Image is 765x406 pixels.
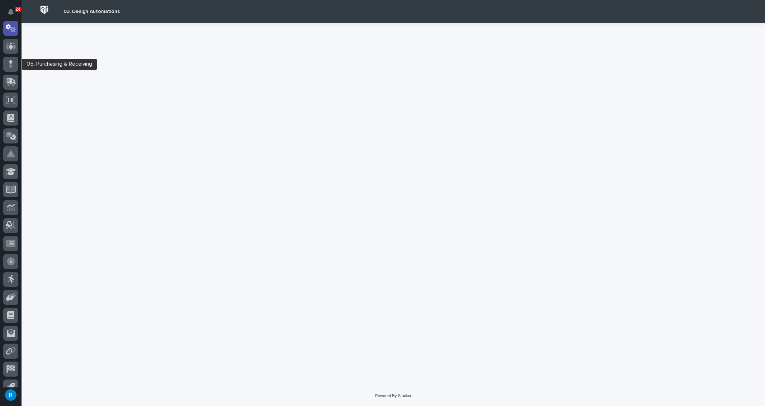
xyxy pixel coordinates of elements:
img: Workspace Logo [38,3,51,16]
button: Notifications [3,4,18,19]
div: Notifications24 [9,9,18,20]
a: Powered By Stacker [375,393,411,398]
p: 24 [16,7,20,12]
button: users-avatar [3,387,18,402]
h2: 03. Design Automations [63,9,120,15]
